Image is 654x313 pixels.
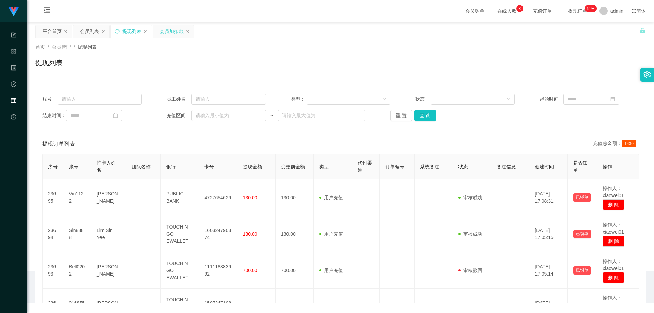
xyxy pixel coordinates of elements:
span: 用户充值 [319,231,343,237]
span: 代付渠道 [358,160,372,173]
td: Vin1122 [63,179,91,216]
td: 160324790374 [199,216,237,252]
td: [PERSON_NAME] [91,179,126,216]
input: 请输入 [191,94,266,105]
td: 23694 [43,216,63,252]
span: 审核成功 [458,231,482,237]
i: 图标: down [507,97,511,102]
td: Sin8888 [63,216,91,252]
button: 重 置 [390,110,412,121]
span: 系统配置 [11,33,16,93]
p: 3 [519,5,521,12]
i: 图标: setting [643,71,651,78]
input: 请输入 [58,94,142,105]
button: 删 除 [603,272,624,283]
td: 23695 [43,179,63,216]
span: 提现订单列表 [42,140,75,148]
span: 首页 [35,44,45,50]
i: 图标: unlock [640,28,646,34]
span: 充值区间： [167,112,191,119]
td: 700.00 [276,252,314,289]
img: logo.9652507e.png [8,7,19,16]
i: 图标: close [101,30,105,34]
span: 操作人：xiaowei03 [603,295,624,308]
span: 会员管理 [52,44,71,50]
i: 图标: appstore-o [11,46,16,59]
div: 平台首页 [43,25,62,38]
span: 起始时间： [540,96,563,103]
span: 会员管理 [11,98,16,159]
td: [DATE] 17:05:14 [529,252,567,289]
span: 用户充值 [319,195,343,200]
span: 员工姓名： [167,96,191,103]
span: 状态 [458,164,468,169]
i: 图标: close [64,30,68,34]
span: 账号 [69,164,78,169]
div: 会员加扣款 [160,25,184,38]
span: / [48,44,49,50]
a: 图标: dashboard平台首页 [11,110,16,179]
i: 图标: close [143,30,147,34]
span: / [74,44,75,50]
span: 操作人：xiaowei01 [603,186,624,198]
span: 审核成功 [458,195,482,200]
span: 700.00 [243,268,258,273]
span: 提现订单 [565,9,591,13]
button: 查 询 [414,110,436,121]
i: 图标: sync [115,29,120,34]
td: 130.00 [276,179,314,216]
span: 在线人数 [494,9,520,13]
i: 图标: calendar [113,113,118,118]
span: 内容中心 [11,65,16,126]
button: 已锁单 [573,193,591,202]
span: 持卡人姓名 [97,160,116,173]
td: Bell0202 [63,252,91,289]
i: 图标: profile [11,62,16,76]
span: 提现金额 [243,164,262,169]
td: 111118383992 [199,252,237,289]
td: Lim Sin Yee [91,216,126,252]
span: ~ [266,112,278,119]
td: [PERSON_NAME] [91,252,126,289]
i: 图标: form [11,29,16,43]
button: 删 除 [603,236,624,247]
button: 已锁单 [573,230,591,238]
span: 类型 [319,164,329,169]
i: 图标: close [186,30,190,34]
div: 提现列表 [122,25,141,38]
i: 图标: calendar [610,97,615,101]
i: 图标: menu-unfold [35,0,59,22]
div: 2021 [33,288,649,295]
sup: 3 [516,5,523,12]
span: 序号 [48,164,58,169]
span: 提现列表 [78,44,97,50]
i: 图标: down [382,97,386,102]
td: 130.00 [276,216,314,252]
span: 充值订单 [529,9,555,13]
span: 类型： [291,96,307,103]
span: 审核驳回 [458,268,482,273]
span: 账号： [42,96,58,103]
span: 团队名称 [131,164,151,169]
div: 充值总金额： [593,140,639,148]
input: 请输入最小值为 [191,110,266,121]
span: 订单编号 [385,164,404,169]
td: 23693 [43,252,63,289]
span: 结束时间： [42,112,66,119]
span: 操作人：xiaowei01 [603,222,624,235]
span: 130.00 [243,231,258,237]
span: 银行 [166,164,176,169]
td: TOUCH N GO EWALLET [161,252,199,289]
span: 130.00 [243,195,258,200]
span: 备注信息 [497,164,516,169]
span: 用户充值 [319,268,343,273]
span: 数据中心 [11,82,16,142]
button: 删 除 [603,199,624,210]
td: TOUCH N GO EWALLET [161,216,199,252]
i: 图标: check-circle-o [11,78,16,92]
button: 已锁单 [573,266,591,275]
td: [DATE] 17:08:31 [529,179,567,216]
span: 创建时间 [535,164,554,169]
span: 状态： [415,96,431,103]
td: 4727654629 [199,179,237,216]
